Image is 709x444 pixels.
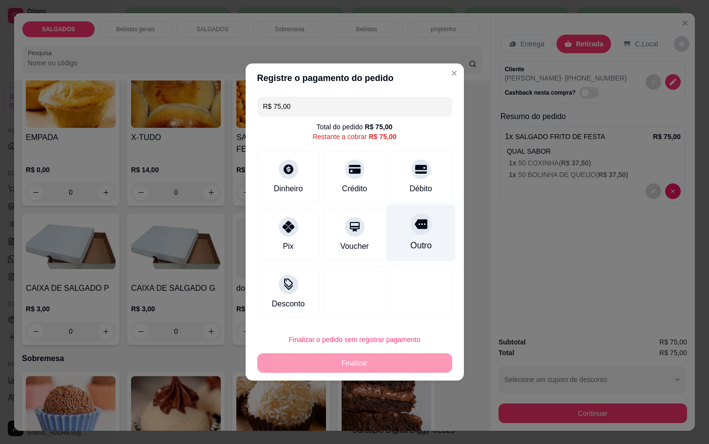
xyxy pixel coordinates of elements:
input: Ex.: hambúrguer de cordeiro [263,97,446,116]
div: Pix [283,241,293,252]
div: R$ 75,00 [365,122,393,132]
div: Restante a cobrar [312,132,396,141]
button: Close [446,65,462,81]
div: Crédito [342,183,367,195]
div: Outro [410,239,431,252]
button: Finalizar o pedido sem registrar pagamento [257,330,452,349]
div: Débito [409,183,432,195]
div: R$ 75,00 [369,132,397,141]
div: Total do pedido [317,122,393,132]
header: Registre o pagamento do pedido [246,63,464,93]
div: Voucher [340,241,369,252]
div: Desconto [272,298,305,310]
div: Dinheiro [274,183,303,195]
